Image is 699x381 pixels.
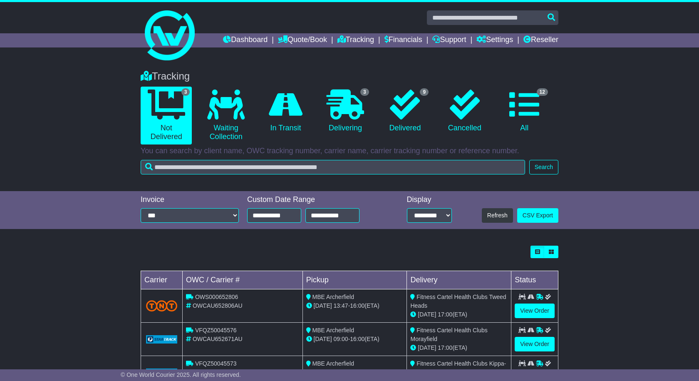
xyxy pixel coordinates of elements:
[141,87,192,144] a: 3 Not Delivered
[334,302,348,309] span: 13:47
[523,33,558,47] a: Reseller
[418,344,436,351] span: [DATE]
[320,87,371,136] a: 3 Delivering
[418,311,436,318] span: [DATE]
[438,311,452,318] span: 17:00
[410,360,506,376] span: Fitness Cartel Health Clubs Kippa-Ring
[515,337,555,351] a: View Order
[247,195,381,204] div: Custom Date Range
[537,88,548,96] span: 12
[306,335,404,344] div: - (ETA)
[223,33,268,47] a: Dashboard
[312,294,354,300] span: MBE Archerfield
[314,302,332,309] span: [DATE]
[410,310,508,319] div: (ETA)
[136,70,563,82] div: Tracking
[141,147,558,156] p: You can search by client name, OWC tracking number, carrier name, carrier tracking number or refe...
[141,195,239,204] div: Invoice
[482,208,513,223] button: Refresh
[195,294,238,300] span: OWS000652806
[146,335,177,344] img: GetCarrierServiceLogo
[517,208,558,223] a: CSV Export
[312,327,354,334] span: MBE Archerfield
[334,336,348,342] span: 09:00
[407,195,452,204] div: Display
[476,33,513,47] a: Settings
[193,336,243,342] span: OWCAU652671AU
[302,271,407,289] td: Pickup
[420,88,429,96] span: 9
[260,87,311,136] a: In Transit
[181,88,190,96] span: 3
[499,87,550,136] a: 12 All
[314,336,332,342] span: [DATE]
[350,336,364,342] span: 16:00
[529,160,558,174] button: Search
[511,271,558,289] td: Status
[200,87,251,144] a: Waiting Collection
[410,344,508,352] div: (ETA)
[439,87,490,136] a: Cancelled
[193,302,243,309] span: OWCAU652806AU
[379,87,431,136] a: 9 Delivered
[121,371,241,378] span: © One World Courier 2025. All rights reserved.
[306,368,404,377] div: - (ETA)
[432,33,466,47] a: Support
[183,271,303,289] td: OWC / Carrier #
[438,344,452,351] span: 17:00
[407,271,511,289] td: Delivery
[312,360,354,367] span: MBE Archerfield
[350,302,364,309] span: 16:00
[146,369,177,377] img: GetCarrierServiceLogo
[195,360,237,367] span: VFQZ50045573
[384,33,422,47] a: Financials
[195,327,237,334] span: VFQZ50045576
[410,327,487,342] span: Fitness Cartel Health Clubs Morayfield
[337,33,374,47] a: Tracking
[146,300,177,311] img: TNT_Domestic.png
[515,304,555,318] a: View Order
[410,294,506,309] span: Fitness Cartel Health Clubs Tweed Heads
[306,301,404,310] div: - (ETA)
[278,33,327,47] a: Quote/Book
[360,88,369,96] span: 3
[141,271,183,289] td: Carrier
